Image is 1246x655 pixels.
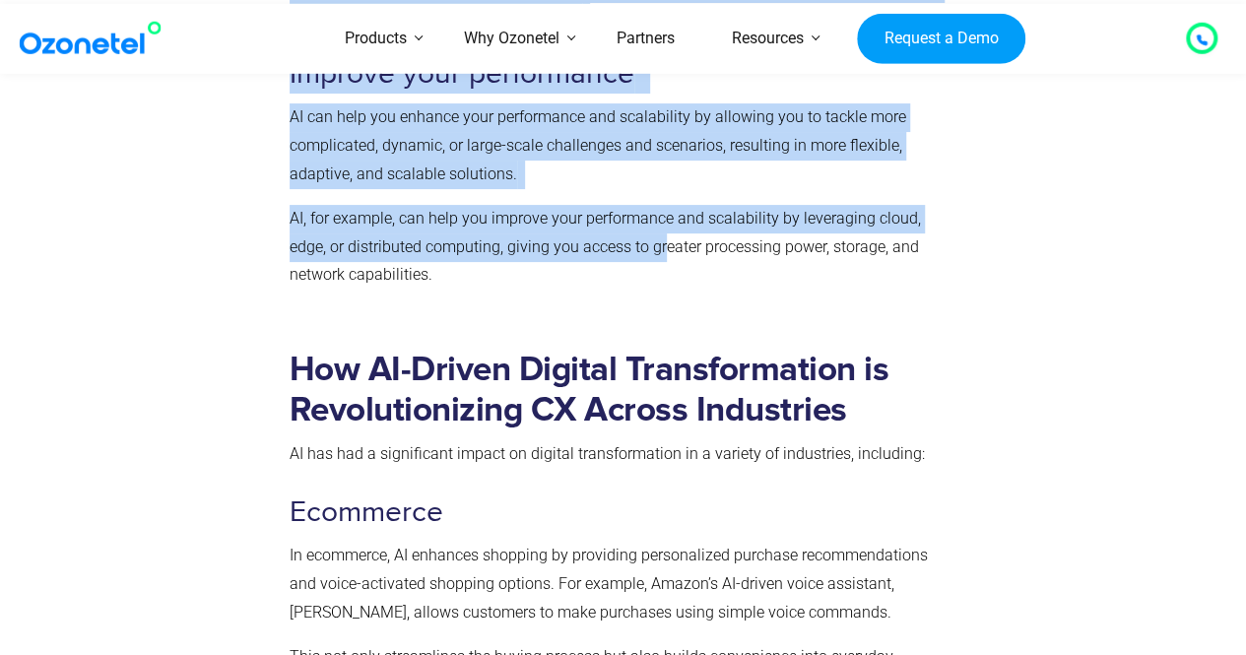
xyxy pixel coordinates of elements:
[588,4,703,74] a: Partners
[857,13,1025,64] a: Request a Demo
[316,4,435,74] a: Products
[290,209,921,285] span: AI, for example, can help you improve your performance and scalability by leveraging cloud, edge,...
[290,546,928,622] span: In ecommerce, AI enhances shopping by providing personalized purchase recommendations and voice-a...
[290,107,906,183] span: AI can help you enhance your performance and scalability by allowing you to tackle more complicat...
[290,56,634,92] span: Improve your performance
[290,353,889,427] strong: How AI-Driven Digital Transformation is Revolutionizing CX Across Industries
[703,4,832,74] a: Resources
[435,4,588,74] a: Why Ozonetel
[290,444,925,463] span: AI has had a significant impact on digital transformation in a variety of industries, including:
[290,494,443,530] span: Ecommerce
